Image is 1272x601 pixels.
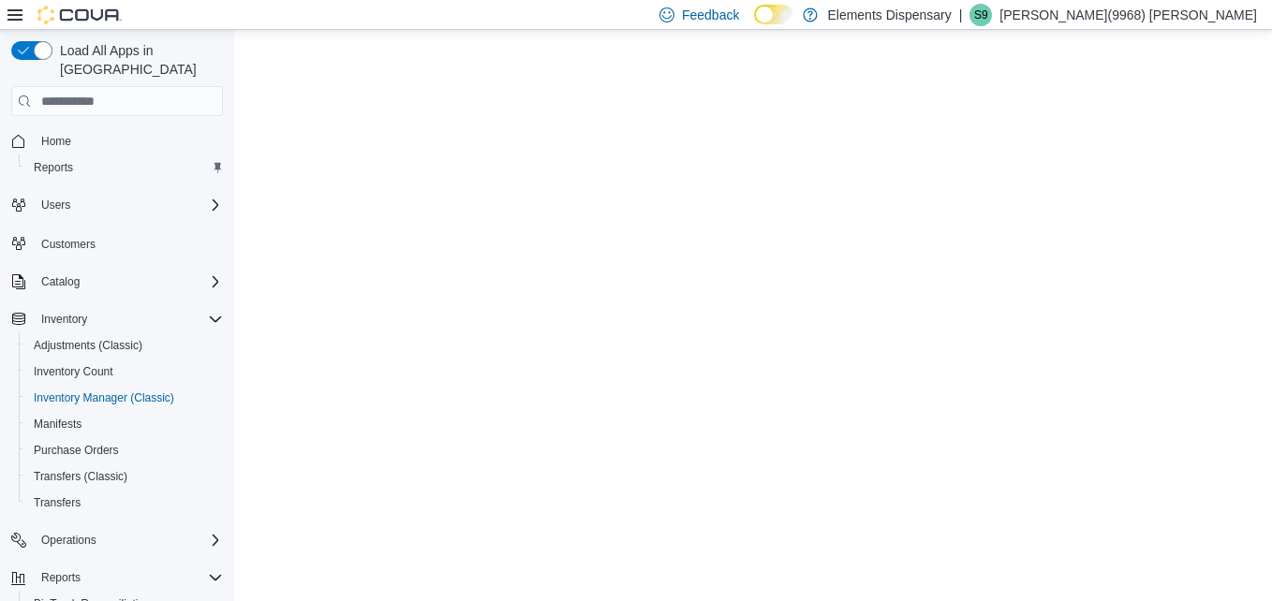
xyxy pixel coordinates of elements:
[34,271,87,293] button: Catalog
[41,134,71,149] span: Home
[34,338,142,353] span: Adjustments (Classic)
[4,527,230,553] button: Operations
[19,463,230,490] button: Transfers (Classic)
[4,306,230,332] button: Inventory
[682,6,739,24] span: Feedback
[34,194,223,216] span: Users
[974,4,988,26] span: S9
[4,229,230,257] button: Customers
[26,156,81,179] a: Reports
[969,4,992,26] div: Sarah(9968) Yannucci
[34,529,223,551] span: Operations
[827,4,951,26] p: Elements Dispensary
[34,129,223,153] span: Home
[41,312,87,327] span: Inventory
[34,233,103,256] a: Customers
[26,360,223,383] span: Inventory Count
[754,5,793,24] input: Dark Mode
[26,439,223,462] span: Purchase Orders
[34,160,73,175] span: Reports
[754,24,755,25] span: Dark Mode
[41,570,81,585] span: Reports
[19,490,230,516] button: Transfers
[26,491,223,514] span: Transfers
[26,334,150,357] a: Adjustments (Classic)
[26,439,126,462] a: Purchase Orders
[34,529,104,551] button: Operations
[4,564,230,591] button: Reports
[34,194,78,216] button: Users
[19,359,230,385] button: Inventory Count
[34,469,127,484] span: Transfers (Classic)
[34,364,113,379] span: Inventory Count
[959,4,963,26] p: |
[41,237,96,252] span: Customers
[34,566,223,589] span: Reports
[19,154,230,181] button: Reports
[19,411,230,437] button: Manifests
[52,41,223,79] span: Load All Apps in [GEOGRAPHIC_DATA]
[26,413,89,435] a: Manifests
[26,465,223,488] span: Transfers (Classic)
[4,127,230,154] button: Home
[34,308,223,330] span: Inventory
[999,4,1257,26] p: [PERSON_NAME](9968) [PERSON_NAME]
[37,6,122,24] img: Cova
[34,231,223,255] span: Customers
[41,198,70,213] span: Users
[26,360,121,383] a: Inventory Count
[26,387,182,409] a: Inventory Manager (Classic)
[34,495,81,510] span: Transfers
[34,390,174,405] span: Inventory Manager (Classic)
[26,465,135,488] a: Transfers (Classic)
[34,566,88,589] button: Reports
[34,271,223,293] span: Catalog
[19,332,230,359] button: Adjustments (Classic)
[34,130,79,153] a: Home
[26,387,223,409] span: Inventory Manager (Classic)
[4,192,230,218] button: Users
[34,443,119,458] span: Purchase Orders
[19,385,230,411] button: Inventory Manager (Classic)
[34,308,95,330] button: Inventory
[41,533,96,548] span: Operations
[4,269,230,295] button: Catalog
[34,417,81,432] span: Manifests
[26,413,223,435] span: Manifests
[26,491,88,514] a: Transfers
[26,334,223,357] span: Adjustments (Classic)
[19,437,230,463] button: Purchase Orders
[26,156,223,179] span: Reports
[41,274,80,289] span: Catalog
